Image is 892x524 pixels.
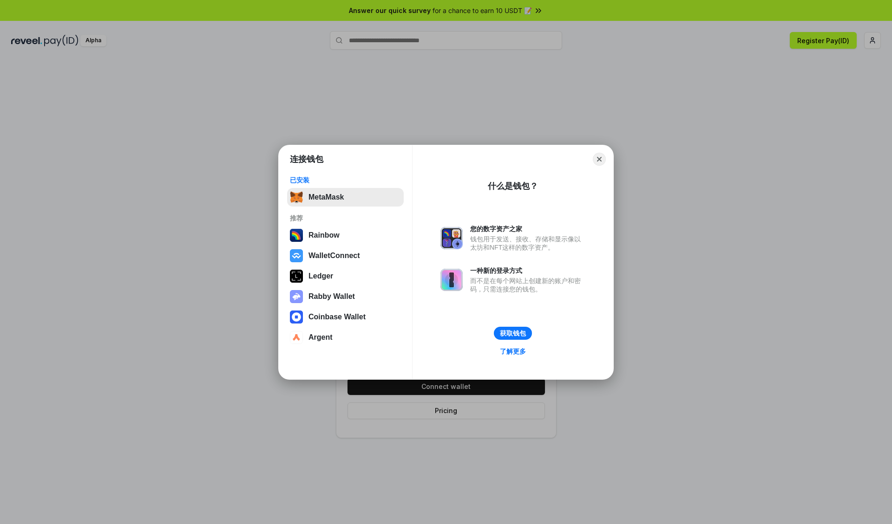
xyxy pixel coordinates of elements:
[308,313,366,321] div: Coinbase Wallet
[290,229,303,242] img: svg+xml,%3Csvg%20width%3D%22120%22%20height%3D%22120%22%20viewBox%3D%220%200%20120%20120%22%20fil...
[290,290,303,303] img: svg+xml,%3Csvg%20xmlns%3D%22http%3A%2F%2Fwww.w3.org%2F2000%2Fsvg%22%20fill%3D%22none%22%20viewBox...
[500,347,526,356] div: 了解更多
[470,266,585,275] div: 一种新的登录方式
[287,246,404,265] button: WalletConnect
[470,235,585,252] div: 钱包用于发送、接收、存储和显示像以太坊和NFT这样的数字资产。
[470,225,585,233] div: 您的数字资产之家
[290,176,401,184] div: 已安装
[290,331,303,344] img: svg+xml,%3Csvg%20width%3D%2228%22%20height%3D%2228%22%20viewBox%3D%220%200%2028%2028%22%20fill%3D...
[470,277,585,293] div: 而不是在每个网站上创建新的账户和密码，只需连接您的钱包。
[308,292,355,301] div: Rabby Wallet
[440,227,463,249] img: svg+xml,%3Csvg%20xmlns%3D%22http%3A%2F%2Fwww.w3.org%2F2000%2Fsvg%22%20fill%3D%22none%22%20viewBox...
[287,308,404,326] button: Coinbase Wallet
[308,272,333,280] div: Ledger
[290,154,323,165] h1: 连接钱包
[290,214,401,222] div: 推荐
[290,270,303,283] img: svg+xml,%3Csvg%20xmlns%3D%22http%3A%2F%2Fwww.w3.org%2F2000%2Fsvg%22%20width%3D%2228%22%20height%3...
[287,328,404,347] button: Argent
[494,327,532,340] button: 获取钱包
[287,267,404,285] button: Ledger
[290,249,303,262] img: svg+xml,%3Csvg%20width%3D%2228%22%20height%3D%2228%22%20viewBox%3D%220%200%2028%2028%22%20fill%3D...
[287,287,404,306] button: Rabby Wallet
[290,191,303,204] img: svg+xml,%3Csvg%20fill%3D%22none%22%20height%3D%2233%22%20viewBox%3D%220%200%2035%2033%22%20width%...
[290,311,303,323] img: svg+xml,%3Csvg%20width%3D%2228%22%20height%3D%2228%22%20viewBox%3D%220%200%2028%2028%22%20fill%3D...
[308,252,360,260] div: WalletConnect
[440,269,463,291] img: svg+xml,%3Csvg%20xmlns%3D%22http%3A%2F%2Fwww.w3.org%2F2000%2Fsvg%22%20fill%3D%22none%22%20viewBox...
[287,226,404,245] button: Rainbow
[488,181,538,192] div: 什么是钱包？
[500,329,526,337] div: 获取钱包
[308,193,344,201] div: MetaMask
[494,345,531,357] a: 了解更多
[287,188,404,207] button: MetaMask
[308,231,340,239] div: Rainbow
[308,333,333,342] div: Argent
[593,153,606,166] button: Close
